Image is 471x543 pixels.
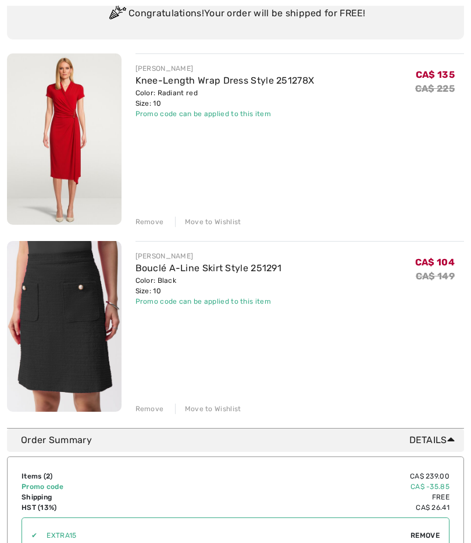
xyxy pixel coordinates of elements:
td: Promo code [22,481,176,492]
td: Shipping [22,492,176,502]
td: CA$ 239.00 [176,471,449,481]
div: Move to Wishlist [175,404,241,414]
span: CA$ 135 [416,69,455,80]
span: 2 [46,472,50,480]
td: HST (13%) [22,502,176,513]
span: Details [409,433,459,447]
div: Order Summary [21,433,459,447]
span: Remove [411,530,440,541]
div: Promo code can be applied to this item [135,109,315,119]
div: [PERSON_NAME] [135,251,282,261]
div: Remove [135,217,164,227]
div: Move to Wishlist [175,217,241,227]
td: Items ( ) [22,471,176,481]
td: CA$ -35.85 [176,481,449,492]
span: CA$ 104 [415,257,455,268]
s: CA$ 225 [415,83,455,94]
div: Remove [135,404,164,414]
td: CA$ 26.41 [176,502,449,513]
div: Congratulations! Your order will be shipped for FREE! [21,2,450,26]
a: Knee-Length Wrap Dress Style 251278X [135,75,315,86]
img: Congratulation2.svg [105,2,129,26]
a: Bouclé A-Line Skirt Style 251291 [135,262,282,274]
s: CA$ 149 [416,271,455,282]
td: Free [176,492,449,502]
img: Bouclé A-Line Skirt Style 251291 [7,241,122,412]
div: ✔ [22,530,37,541]
div: Color: Radiant red Size: 10 [135,88,315,109]
div: [PERSON_NAME] [135,63,315,74]
div: Color: Black Size: 10 [135,275,282,296]
div: Promo code can be applied to this item [135,296,282,307]
img: Knee-Length Wrap Dress Style 251278X [7,53,122,225]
